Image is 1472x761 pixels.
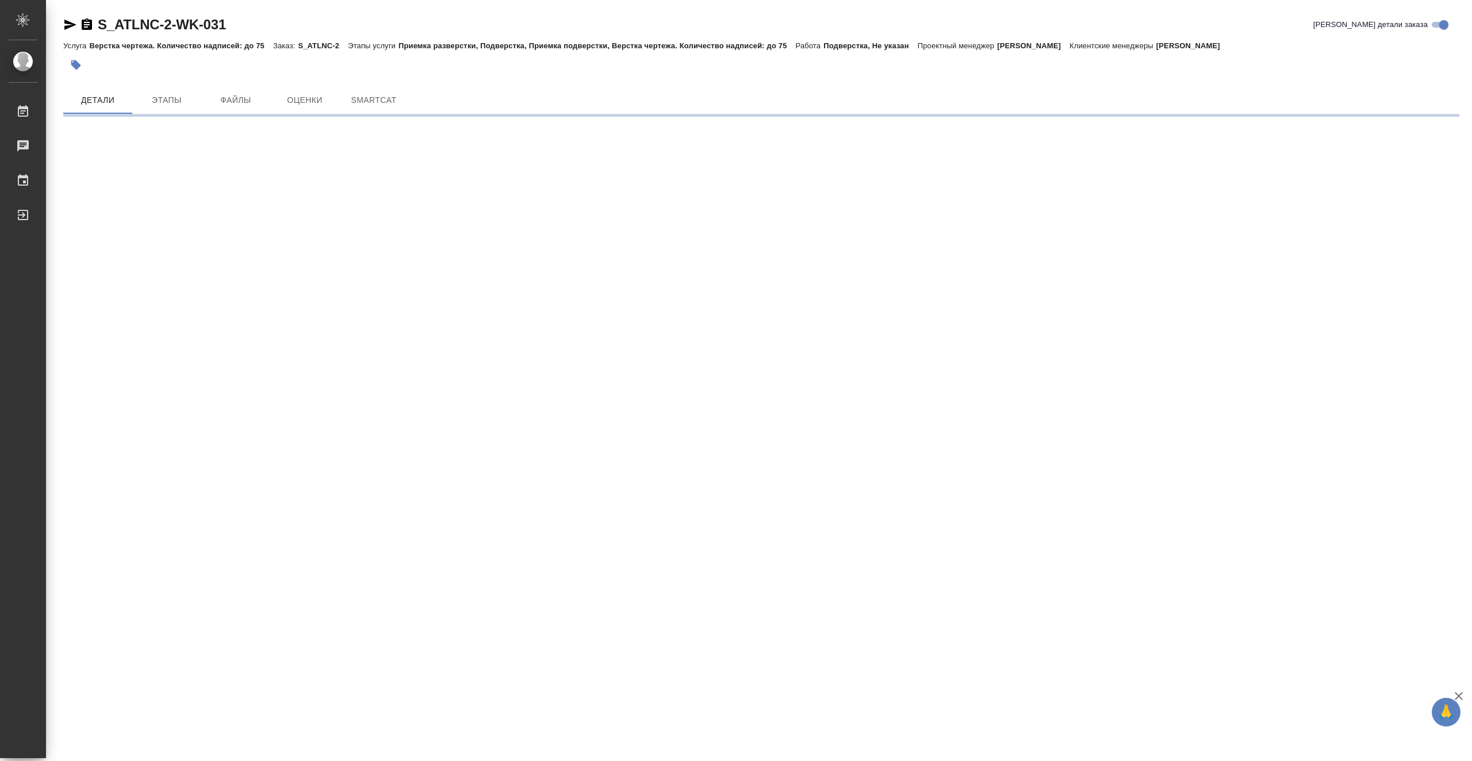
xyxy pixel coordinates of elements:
[63,18,77,32] button: Скопировать ссылку для ЯМессенджера
[63,41,89,50] p: Услуга
[918,41,997,50] p: Проектный менеджер
[89,41,273,50] p: Верстка чертежа. Количество надписей: до 75
[1313,19,1428,30] span: [PERSON_NAME] детали заказа
[70,93,125,107] span: Детали
[796,41,824,50] p: Работа
[823,41,918,50] p: Подверстка, Не указан
[63,52,89,78] button: Добавить тэг
[277,93,332,107] span: Оценки
[346,93,401,107] span: SmartCat
[997,41,1069,50] p: [PERSON_NAME]
[298,41,348,50] p: S_ATLNC-2
[1156,41,1229,50] p: [PERSON_NAME]
[273,41,298,50] p: Заказ:
[139,93,194,107] span: Этапы
[348,41,398,50] p: Этапы услуги
[1432,698,1460,727] button: 🙏
[208,93,263,107] span: Файлы
[1436,700,1456,724] span: 🙏
[1069,41,1156,50] p: Клиентские менеджеры
[398,41,796,50] p: Приемка разверстки, Подверстка, Приемка подверстки, Верстка чертежа. Количество надписей: до 75
[80,18,94,32] button: Скопировать ссылку
[98,17,226,32] a: S_ATLNC-2-WK-031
